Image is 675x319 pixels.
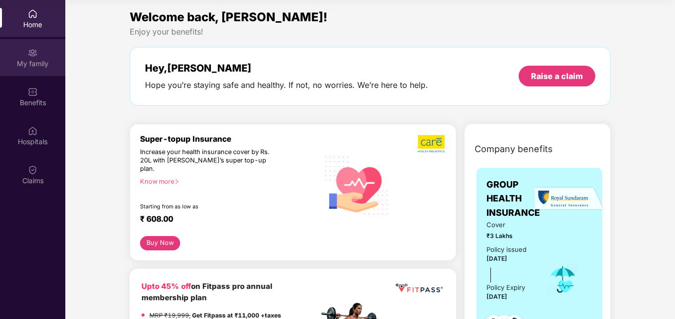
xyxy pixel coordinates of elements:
[486,178,540,220] span: GROUP HEALTH INSURANCE
[130,10,328,24] span: Welcome back, [PERSON_NAME]!
[28,87,38,97] img: svg+xml;base64,PHN2ZyBpZD0iQmVuZWZpdHMiIHhtbG5zPSJodHRwOi8vd3d3LnczLm9yZy8yMDAwL3N2ZyIgd2lkdGg9Ij...
[145,62,428,74] div: Hey, [PERSON_NAME]
[486,282,525,293] div: Policy Expiry
[142,281,191,291] b: Upto 45% off
[149,312,191,319] del: MRP ₹19,999,
[130,27,611,37] div: Enjoy your benefits!
[486,255,507,262] span: [DATE]
[28,9,38,19] img: svg+xml;base64,PHN2ZyBpZD0iSG9tZSIgeG1sbnM9Imh0dHA6Ly93d3cudzMub3JnLzIwMDAvc3ZnIiB3aWR0aD0iMjAiIG...
[142,281,272,303] b: on Fitpass pro annual membership plan
[140,148,276,173] div: Increase your health insurance cover by Rs. 20L with [PERSON_NAME]’s super top-up plan.
[486,231,533,240] span: ₹3 Lakhs
[486,220,533,230] span: Cover
[140,178,313,185] div: Know more
[531,71,583,81] div: Raise a claim
[140,214,309,226] div: ₹ 608.00
[28,48,38,58] img: svg+xml;base64,PHN2ZyB3aWR0aD0iMjAiIGhlaWdodD0iMjAiIHZpZXdCb3g9IjAgMCAyMCAyMCIgZmlsbD0ibm9uZSIgeG...
[140,134,319,144] div: Super-topup Insurance
[486,293,507,300] span: [DATE]
[28,165,38,175] img: svg+xml;base64,PHN2ZyBpZD0iQ2xhaW0iIHhtbG5zPSJodHRwOi8vd3d3LnczLm9yZy8yMDAwL3N2ZyIgd2lkdGg9IjIwIi...
[174,179,180,184] span: right
[547,263,579,296] img: icon
[28,126,38,136] img: svg+xml;base64,PHN2ZyBpZD0iSG9zcGl0YWxzIiB4bWxucz0iaHR0cDovL3d3dy53My5vcmcvMjAwMC9zdmciIHdpZHRoPS...
[140,236,180,250] button: Buy Now
[394,280,444,296] img: fppp.png
[192,312,281,319] strong: Get Fitpass at ₹11,000 +taxes
[486,244,527,255] div: Policy issued
[475,142,553,156] span: Company benefits
[418,134,446,153] img: b5dec4f62d2307b9de63beb79f102df3.png
[319,146,395,224] img: svg+xml;base64,PHN2ZyB4bWxucz0iaHR0cDovL3d3dy53My5vcmcvMjAwMC9zdmciIHhtbG5zOnhsaW5rPSJodHRwOi8vd3...
[140,203,277,210] div: Starting from as low as
[535,187,604,211] img: insurerLogo
[145,80,428,90] div: Hope you’re staying safe and healthy. If not, no worries. We’re here to help.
